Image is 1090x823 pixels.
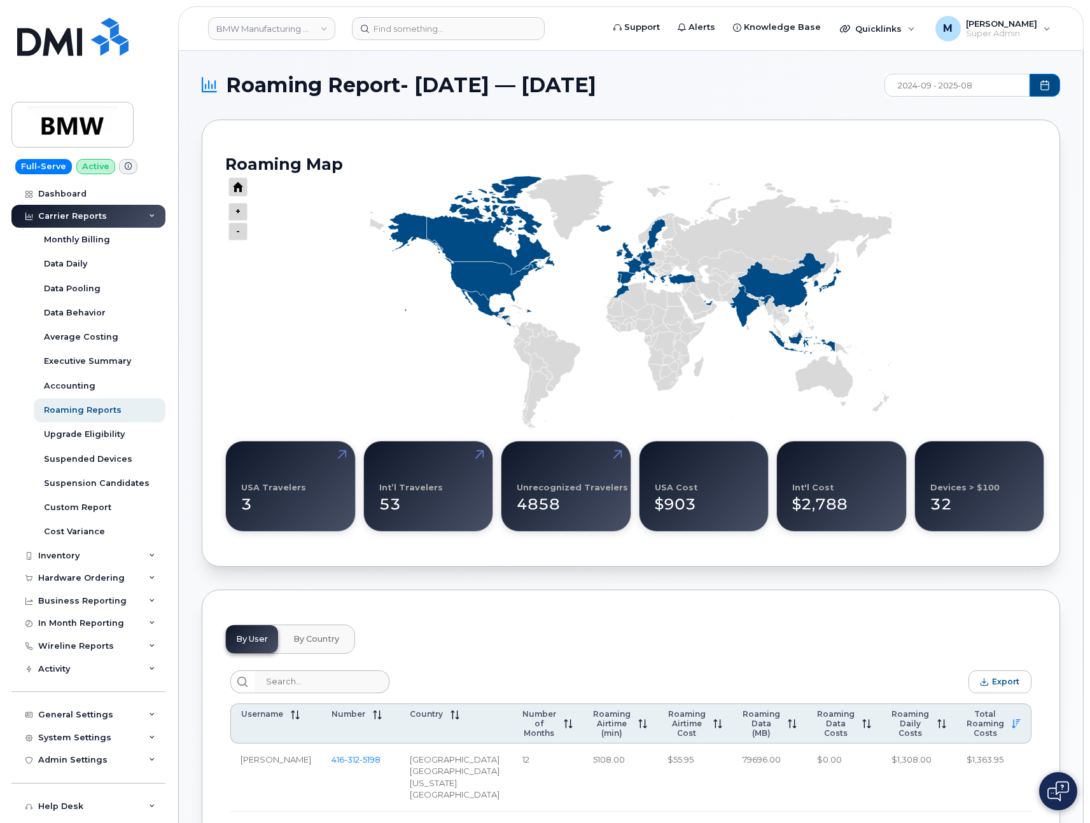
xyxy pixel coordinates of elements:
h2: Roaming Map [225,155,1037,174]
td: $55.95 [657,743,732,812]
span: Roaming Data (MB) [743,709,780,738]
td: $1,363.95 [956,743,1031,812]
span: Number of Months [522,709,556,738]
div: $903 [655,483,753,516]
td: $0.00 [807,743,881,812]
span: 5198 [360,754,381,764]
span: Roaming Data Costs [817,709,855,738]
div: [GEOGRAPHIC_DATA] [410,754,502,766]
div: Devices > $100 [930,483,1000,492]
g: Press ENTER to zoom in [228,223,248,240]
td: 12 [512,743,583,812]
span: 416 [332,754,381,764]
div: USA Cost [655,483,697,492]
span: Export [992,677,1019,686]
input: Search... [255,670,389,693]
div: 4858 [517,483,615,516]
div: Int'l Cost [792,483,834,492]
g: Series [370,174,891,429]
button: Export [968,670,1031,693]
div: USA Travelers [241,483,306,492]
div: [GEOGRAPHIC_DATA] [410,789,502,801]
span: 312 [344,754,360,764]
td: $1,308.00 [881,743,956,812]
div: Unrecognized Travelers [517,483,628,492]
span: Total Roaming Costs [967,709,1004,738]
span: Roaming Airtime (min) [593,709,631,738]
img: Open chat [1047,781,1069,801]
a: 4163125198 [332,754,381,764]
span: Roaming Airtime Cost [667,709,705,738]
div: $2,788 [792,483,891,516]
td: 79696.00 [732,743,807,812]
div: 53 [379,483,478,516]
span: Roaming Report- [DATE] — [DATE] [226,76,596,95]
span: [PERSON_NAME] [241,754,311,764]
div: Int’l Travelers [379,483,443,492]
span: Number [332,709,365,719]
span: Country [410,709,443,719]
span: Username [241,709,283,719]
div: 3 [241,483,340,516]
g: Press ENTER to zoom out [228,203,248,221]
g: Chart [219,168,1037,429]
div: [US_STATE] [410,777,502,789]
div: [GEOGRAPHIC_DATA] [410,765,502,777]
span: Roaming Daily Costs [891,709,929,738]
div: 32 [930,483,1029,516]
button: Choose Date [1030,74,1060,97]
td: 5108.00 [583,743,657,812]
span: By Country [293,634,339,644]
